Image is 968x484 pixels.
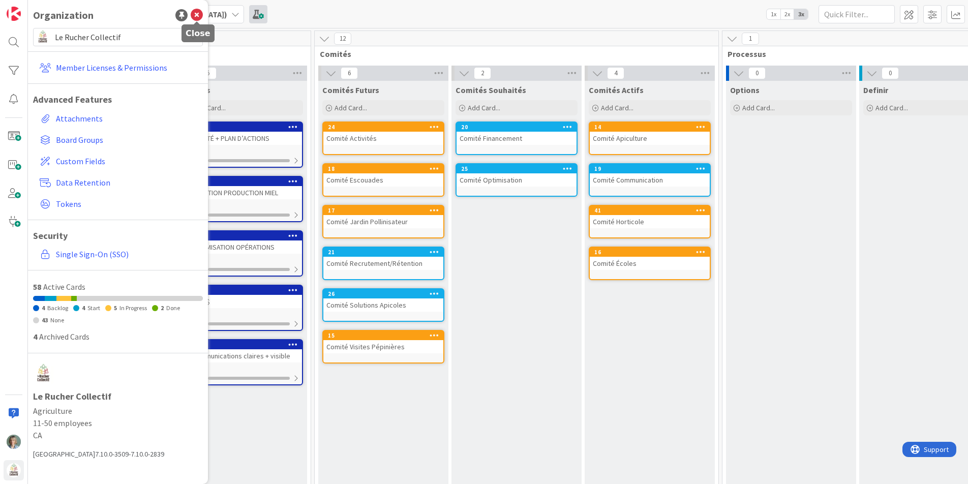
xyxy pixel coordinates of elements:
div: 224. + de $ [182,286,302,308]
span: Add Card... [468,103,500,112]
div: 3 [187,178,302,185]
a: 15Comité Visites Pépinières [322,330,444,364]
span: Comités [320,49,706,59]
div: 24 [328,124,443,131]
div: 20 [457,123,577,132]
div: 3 [182,177,302,186]
h5: Close [186,28,210,38]
div: 21Comité Recrutement/Rétention [323,248,443,270]
div: 41Comité Horticole [590,206,710,228]
span: Agriculture [33,405,203,417]
div: Comité Financement [457,132,577,145]
span: 0 [882,67,899,79]
img: avatar [7,463,21,477]
span: Add Card... [742,103,775,112]
span: Add Card... [601,103,633,112]
div: 2 [187,232,302,239]
span: Custom Fields [56,155,199,167]
span: 11-50 employees [33,417,203,429]
span: Definir [863,85,888,95]
div: 17 [323,206,443,215]
input: Quick Filter... [819,5,895,23]
a: Attachments [36,109,203,128]
div: 15Comité Visites Pépinières [323,331,443,353]
div: 3. OPTIMISATION OPÉRATIONS [182,240,302,254]
span: 4 [42,304,45,312]
span: 3x [794,9,808,19]
span: Board Groups [56,134,199,146]
div: 14Comité Apiculture [590,123,710,145]
div: 25 [457,164,577,173]
div: 22 [182,286,302,295]
div: 21 [323,248,443,257]
div: 17 [328,207,443,214]
div: 2 [182,231,302,240]
span: Tokens [56,198,199,210]
div: 24 [323,123,443,132]
div: 16 [594,249,710,256]
div: 18 [323,164,443,173]
span: 4 [607,67,624,79]
div: [GEOGRAPHIC_DATA] 7.10.0-3509-7.10.0-2839 [33,449,203,460]
span: Backlog [47,304,68,312]
a: 16Comité Écoles [589,247,711,280]
a: 41. CLARTÉ + PLAN D’ACTIONS0/2 [181,122,303,168]
a: 25Comité Optimisation [456,163,578,197]
img: avatar [33,364,53,384]
div: 2. SOLUTION PRODUCTION MIEL [182,186,302,199]
span: 5 [114,304,117,312]
span: 12 [334,33,351,45]
a: 20Comité Financement [456,122,578,155]
div: 18 [328,165,443,172]
div: 19 [590,164,710,173]
div: Active Cards [33,281,203,293]
img: ZL [7,435,21,449]
div: Archived Cards [33,330,203,343]
span: Support [21,2,46,14]
span: Le Rucher Collectif [55,30,180,44]
span: 4 [33,331,37,342]
div: Comité Recrutement/Rétention [323,257,443,270]
span: Add Card... [193,103,226,112]
div: 41 [590,206,710,215]
div: 41 [594,207,710,214]
div: 26Comité Solutions Apicoles [323,289,443,312]
div: Organization [33,8,94,23]
span: Comités Souhaités [456,85,526,95]
div: 16Comité Écoles [590,248,710,270]
a: 32. SOLUTION PRODUCTION MIEL0/4 [181,176,303,222]
div: 25 [461,165,577,172]
div: Comité Escouades [323,173,443,187]
a: 17Comité Jardin Pollinisateur [322,205,444,238]
span: 6 [341,67,358,79]
div: 25Comité Optimisation [457,164,577,187]
span: 5 [199,67,217,79]
a: 224. + de $0/4 [181,285,303,331]
div: 21 [328,249,443,256]
div: 16 [590,248,710,257]
a: Member Licenses & Permissions [36,58,203,77]
h1: Le Rucher Collectif [33,391,203,402]
span: Comités Futurs [322,85,379,95]
h1: Advanced Features [33,94,203,105]
a: 21Comité Recrutement/Rétention [322,247,444,280]
span: Done [166,304,180,312]
a: Single Sign-On (SSO) [36,245,203,263]
span: 43 [42,316,48,324]
a: 18Comité Escouades [322,163,444,197]
div: Comité Apiculture [590,132,710,145]
a: Custom Fields [36,152,203,170]
a: 24Comité Activités [322,122,444,155]
span: 1 [742,33,759,45]
span: In Progress [119,304,147,312]
div: 18Comité Escouades [323,164,443,187]
a: Data Retention [36,173,203,192]
span: 2 [161,304,164,312]
img: Visit kanbanzone.com [7,7,21,21]
div: Comité Activités [323,132,443,145]
div: 19Comité Communication [590,164,710,187]
div: 1. CLARTÉ + PLAN D’ACTIONS [182,132,302,145]
div: 235. Communications claires + visible [182,340,302,362]
div: 17Comité Jardin Pollinisateur [323,206,443,228]
span: Start [87,304,100,312]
